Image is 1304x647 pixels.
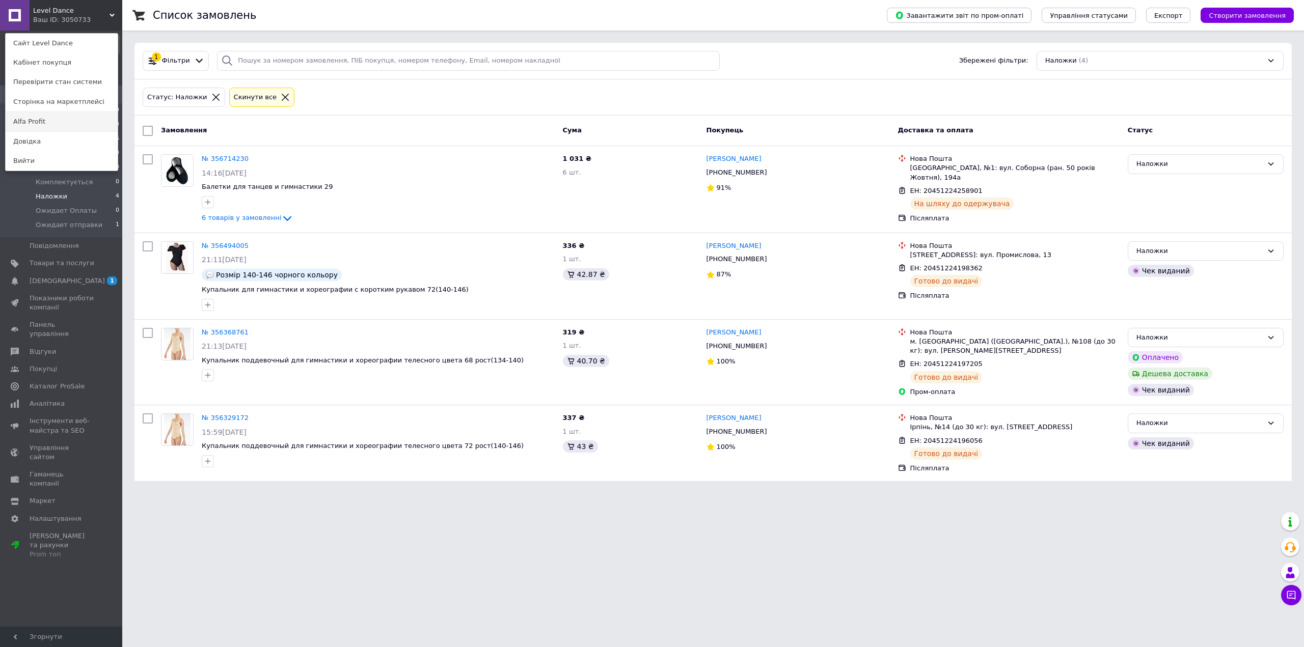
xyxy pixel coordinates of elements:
span: Статус [1128,126,1153,134]
span: 4 [116,192,119,201]
a: Купальник поддевочный для гимнастики и хореографии телесного цвета 72 рост(140-146) [202,442,524,449]
span: Ожидает отправки [36,220,102,230]
a: Фото товару [161,154,194,187]
span: Наложки [36,192,67,201]
a: № 356714230 [202,155,249,162]
div: Наложки [1136,159,1263,170]
div: Чек виданий [1128,437,1194,449]
a: Балетки для танцев и гимнастики 29 [202,183,333,190]
span: Покупці [30,364,57,374]
span: Управління статусами [1050,12,1128,19]
div: Чек виданий [1128,265,1194,277]
button: Експорт [1146,8,1191,23]
span: Показники роботи компанії [30,294,94,312]
span: 6 товарів у замовленні [202,214,281,221]
span: ЕН: 20451224258901 [910,187,983,194]
span: ЕН: 20451224198362 [910,264,983,272]
img: Фото товару [164,414,191,445]
div: 43 ₴ [563,440,598,453]
span: Гаманець компанії [30,470,94,488]
span: 6 шт. [563,168,581,176]
span: Товари та послуги [30,259,94,268]
span: 21:11[DATE] [202,256,247,264]
span: 337 ₴ [563,414,585,421]
span: Купальник для гимнастики и хореографии с коротким рукавом 72(140-146) [202,286,469,293]
div: Готово до видачі [910,371,983,383]
a: [PERSON_NAME] [707,154,762,164]
span: Level Dance [33,6,110,15]
div: Наложки [1136,332,1263,343]
div: Нова Пошта [910,413,1120,423]
span: Доставка та оплата [898,126,973,134]
span: 87% [717,270,731,278]
a: Довідка [6,132,118,151]
a: [PERSON_NAME] [707,328,762,337]
div: Статус: Наложки [145,92,209,103]
span: Комплектується [36,178,93,187]
span: ЕН: 20451224196056 [910,437,983,444]
span: 0 [116,206,119,215]
span: [PERSON_NAME] та рахунки [30,531,94,559]
div: [PHONE_NUMBER] [704,425,769,438]
a: № 356368761 [202,328,249,336]
a: № 356494005 [202,242,249,249]
a: Перевірити стан системи [6,72,118,92]
button: Чат з покупцем [1281,585,1301,605]
img: Фото товару [164,328,191,360]
span: Розмір 140-146 чорного кольору [216,271,338,279]
input: Пошук за номером замовлення, ПІБ покупця, номером телефону, Email, номером накладної [217,51,720,71]
span: 1 шт. [563,255,581,263]
a: Вийти [6,151,118,171]
span: Аналітика [30,399,65,408]
a: № 356329172 [202,414,249,421]
a: 6 товарів у замовленні [202,214,293,221]
span: 100% [717,357,736,365]
span: Завантажити звіт по пром-оплаті [895,11,1023,20]
div: 40.70 ₴ [563,355,609,367]
span: Ожидает Оплаты [36,206,97,215]
span: (4) [1079,57,1088,64]
span: Повідомлення [30,241,79,250]
span: ЕН: 20451224197205 [910,360,983,368]
div: Нова Пошта [910,328,1120,337]
span: Замовлення [161,126,207,134]
a: [PERSON_NAME] [707,241,762,251]
span: Панель управління [30,320,94,339]
div: Готово до видачі [910,447,983,460]
a: [PERSON_NAME] [707,413,762,423]
span: 1 [107,276,117,285]
div: Наложки [1136,418,1263,429]
span: 1 шт. [563,428,581,435]
img: Фото товару [161,155,193,186]
span: 14:16[DATE] [202,169,247,177]
a: Купальник поддевочный для гимнастики и хореографии телесного цвета 68 рост(134-140) [202,356,524,364]
div: Чек виданий [1128,384,1194,396]
a: Створити замовлення [1190,11,1294,19]
div: [PHONE_NUMBER] [704,166,769,179]
div: Нова Пошта [910,154,1120,163]
span: Каталог ProSale [30,382,85,391]
div: Готово до видачі [910,275,983,287]
div: Cкинути все [232,92,279,103]
div: Післяплата [910,464,1120,473]
a: Кабінет покупця [6,53,118,72]
span: Налаштування [30,514,81,523]
a: Фото товару [161,413,194,446]
span: 1 шт. [563,342,581,349]
div: Оплачено [1128,351,1183,363]
div: 1 [152,52,161,62]
button: Завантажити звіт по пром-оплаті [887,8,1031,23]
span: Створити замовлення [1209,12,1286,19]
span: Збережені фільтри: [959,56,1028,66]
div: [GEOGRAPHIC_DATA], №1: вул. Соборна (ран. 50 років Жовтня), 194а [910,163,1120,182]
div: Післяплата [910,214,1120,223]
span: Покупець [707,126,744,134]
span: 21:13[DATE] [202,342,247,350]
a: Сторінка на маркетплейсі [6,92,118,111]
a: Сайт Level Dance [6,34,118,53]
span: 336 ₴ [563,242,585,249]
div: Дешева доставка [1128,368,1212,380]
